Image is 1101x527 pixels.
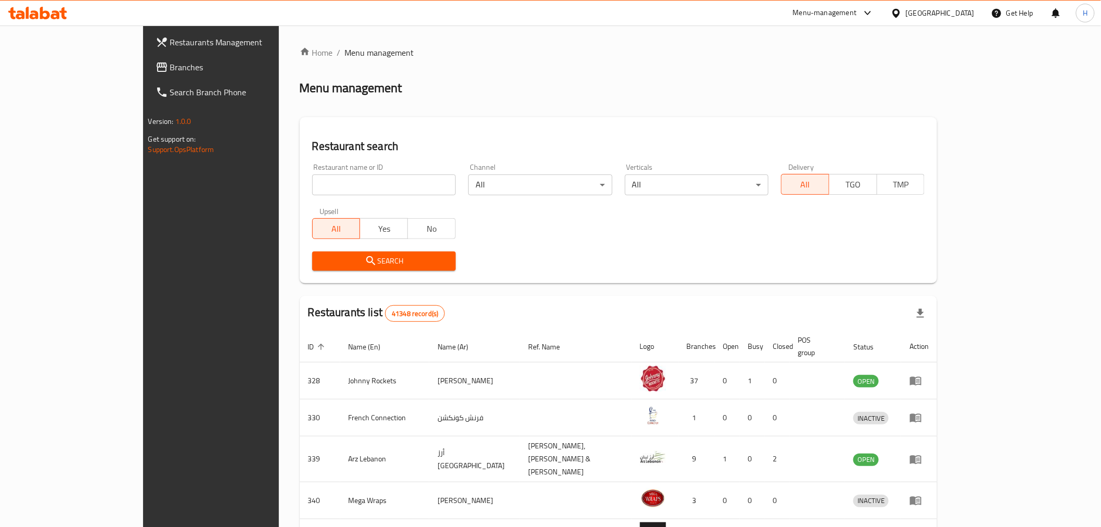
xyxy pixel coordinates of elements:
[640,485,666,511] img: Mega Wraps
[715,436,740,482] td: 1
[340,399,430,436] td: French Connection
[906,7,975,19] div: [GEOGRAPHIC_DATA]
[429,362,520,399] td: [PERSON_NAME]
[308,305,445,322] h2: Restaurants list
[429,436,520,482] td: أرز [GEOGRAPHIC_DATA]
[148,143,214,156] a: Support.OpsPlatform
[910,411,929,424] div: Menu
[175,115,191,128] span: 1.0.0
[345,46,414,59] span: Menu management
[678,436,715,482] td: 9
[319,208,339,215] label: Upsell
[793,7,857,19] div: Menu-management
[853,454,879,466] div: OPEN
[740,482,765,519] td: 0
[386,309,444,319] span: 41348 record(s)
[349,341,394,353] span: Name (En)
[798,334,833,359] span: POS group
[321,255,447,268] span: Search
[148,132,196,146] span: Get support on:
[678,331,715,362] th: Branches
[853,412,889,424] span: INACTIVE
[765,331,790,362] th: Closed
[715,362,740,399] td: 0
[312,139,925,154] h2: Restaurant search
[625,174,769,195] div: All
[853,495,889,507] div: INACTIVE
[147,80,327,105] a: Search Branch Phone
[740,399,765,436] td: 0
[170,36,318,48] span: Restaurants Management
[170,86,318,98] span: Search Branch Phone
[385,305,445,322] div: Total records count
[786,177,825,192] span: All
[468,174,612,195] div: All
[520,436,632,482] td: [PERSON_NAME],[PERSON_NAME] & [PERSON_NAME]
[170,61,318,73] span: Branches
[640,366,666,392] img: Johnny Rockets
[340,482,430,519] td: Mega Wraps
[715,399,740,436] td: 0
[308,341,328,353] span: ID
[147,55,327,80] a: Branches
[360,218,408,239] button: Yes
[901,331,937,362] th: Action
[312,174,456,195] input: Search for restaurant name or ID..
[640,444,666,470] img: Arz Lebanon
[528,341,573,353] span: Ref. Name
[317,221,356,236] span: All
[881,177,921,192] span: TMP
[908,301,933,326] div: Export file
[765,399,790,436] td: 0
[632,331,678,362] th: Logo
[853,375,879,387] span: OPEN
[740,362,765,399] td: 1
[853,454,879,466] span: OPEN
[834,177,873,192] span: TGO
[715,482,740,519] td: 0
[765,436,790,482] td: 2
[312,252,456,271] button: Search
[640,403,666,429] img: French Connection
[1083,7,1087,19] span: H
[300,46,938,59] nav: breadcrumb
[407,218,456,239] button: No
[877,174,925,195] button: TMP
[340,436,430,482] td: Arz Lebanon
[337,46,341,59] li: /
[312,218,361,239] button: All
[438,341,482,353] span: Name (Ar)
[829,174,877,195] button: TGO
[765,482,790,519] td: 0
[364,221,404,236] span: Yes
[910,453,929,466] div: Menu
[429,399,520,436] td: فرنش كونكشن
[740,436,765,482] td: 0
[781,174,829,195] button: All
[678,482,715,519] td: 3
[740,331,765,362] th: Busy
[853,341,887,353] span: Status
[788,164,814,171] label: Delivery
[678,399,715,436] td: 1
[340,362,430,399] td: Johnny Rockets
[412,221,452,236] span: No
[765,362,790,399] td: 0
[910,374,929,387] div: Menu
[147,30,327,55] a: Restaurants Management
[300,80,402,96] h2: Menu management
[853,495,889,507] span: INACTIVE
[148,115,174,128] span: Version:
[429,482,520,519] td: [PERSON_NAME]
[715,331,740,362] th: Open
[910,494,929,507] div: Menu
[678,362,715,399] td: 37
